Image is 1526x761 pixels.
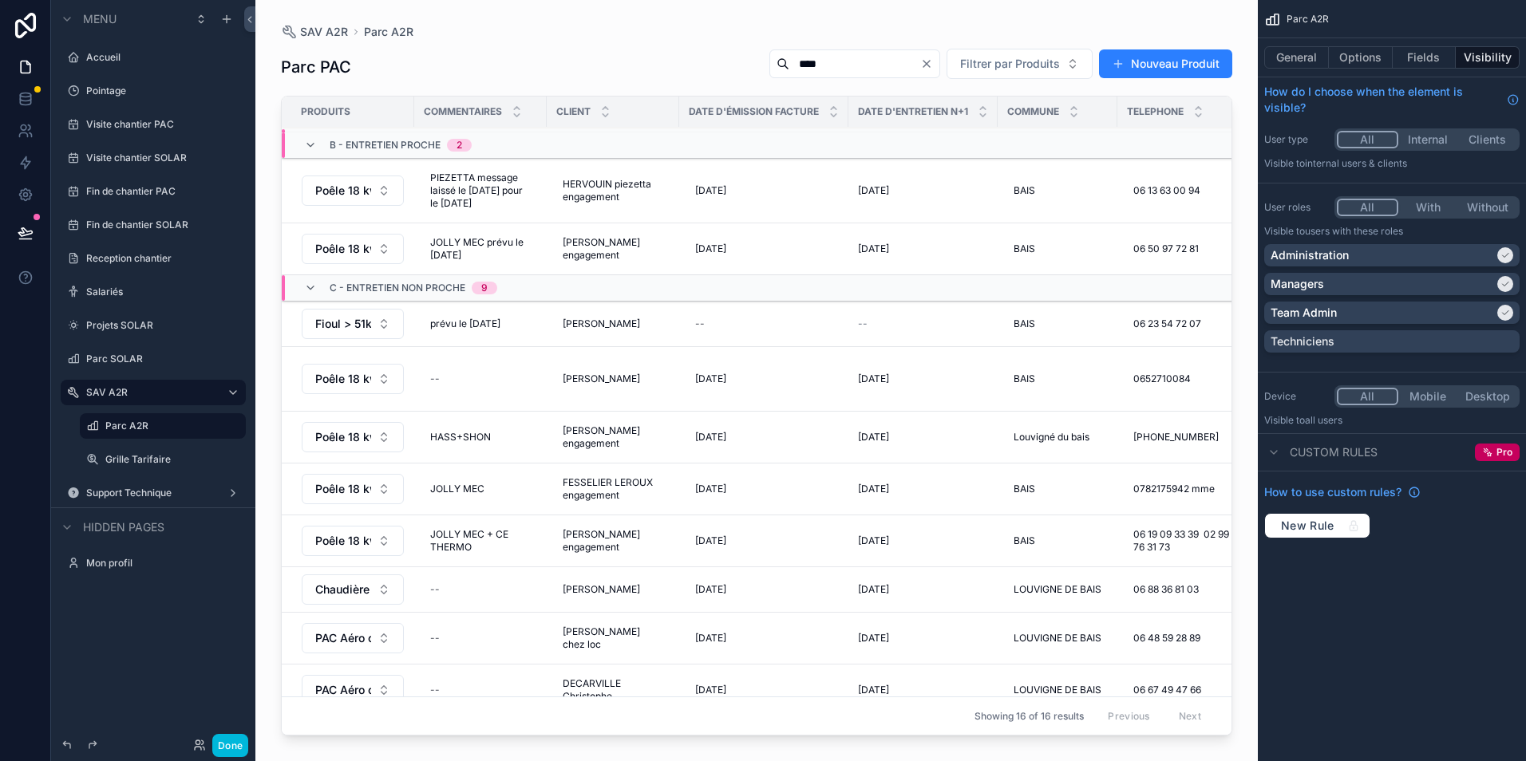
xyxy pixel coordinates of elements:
[1275,519,1341,533] span: New Rule
[1264,84,1500,116] span: How do I choose when the element is visible?
[1007,105,1059,118] span: Commune
[86,152,236,164] a: Visite chantier SOLAR
[1271,247,1349,263] p: Administration
[695,431,726,444] span: [DATE]
[430,483,484,495] span: JOLLY MEC
[86,557,236,570] a: Mon profil
[86,85,236,97] label: Pointage
[1133,528,1234,554] span: 06 19 09 33 39 02 99 76 31 73
[315,481,371,497] span: Poêle 18 kw
[364,24,413,40] a: Parc A2R
[563,625,663,651] span: [PERSON_NAME] chez loc
[1287,13,1329,26] span: Parc A2R
[302,675,404,705] button: Select Button
[430,317,500,330] span: prévu le [DATE]
[315,183,371,199] span: Poêle 18 kw
[315,682,371,698] span: PAC Aéro ou Géo
[563,677,663,703] span: DECARVILLE Christophe
[83,11,117,27] span: Menu
[1014,534,1035,547] span: BAIS
[563,178,663,203] span: HERVOUIN piezetta engagement
[975,710,1084,723] span: Showing 16 of 16 results
[858,242,889,255] span: [DATE]
[457,139,462,152] div: 2
[1271,333,1334,349] p: Techniciens
[1264,225,1520,238] p: Visible to
[1133,317,1201,330] span: 06 23 54 72 07
[315,316,371,332] span: Fioul > 51kw
[430,373,440,385] div: --
[302,234,404,264] button: Select Button
[315,582,371,597] span: Chaudière Bois <60 kw
[86,51,236,64] label: Accueil
[1014,242,1035,255] span: BAIS
[1264,84,1520,116] a: How do I choose when the element is visible?
[947,49,1093,79] button: Select Button
[1398,199,1458,216] button: With
[695,583,726,596] span: [DATE]
[86,252,236,265] a: Reception chantier
[858,373,889,385] span: [DATE]
[302,623,404,653] button: Select Button
[105,453,236,466] label: Grille Tarifaire
[1496,446,1512,459] span: Pro
[695,632,726,645] span: [DATE]
[1014,583,1101,596] span: LOUVIGNE DE BAIS
[281,24,348,40] a: SAV A2R
[86,286,236,298] label: Salariés
[1014,431,1089,444] span: Louvigné du bais
[430,236,531,262] span: JOLLY MEC prévu le [DATE]
[695,483,726,495] span: [DATE]
[1133,373,1191,385] span: 0652710084
[86,386,214,399] label: SAV A2R
[315,630,371,646] span: PAC Aéro ou Géo
[858,483,889,495] span: [DATE]
[481,282,488,294] div: 9
[1271,276,1324,292] p: Managers
[83,519,164,535] span: Hidden pages
[105,420,236,432] label: Parc A2R
[86,118,236,131] label: Visite chantier PAC
[1014,483,1035,495] span: BAIS
[1264,484,1421,500] a: How to use custom rules?
[86,353,236,365] label: Parc SOLAR
[1133,583,1199,596] span: 06 88 36 81 03
[960,56,1060,72] span: Filtrer par Produits
[302,309,404,339] button: Select Button
[430,632,440,645] div: --
[1337,199,1398,216] button: All
[695,534,726,547] span: [DATE]
[1457,131,1517,148] button: Clients
[695,184,726,197] span: [DATE]
[1457,388,1517,405] button: Desktop
[330,139,441,152] span: b - entretien proche
[1014,373,1035,385] span: BAIS
[563,373,640,385] span: [PERSON_NAME]
[563,236,663,262] span: [PERSON_NAME] engagement
[1337,388,1398,405] button: All
[1264,513,1370,538] button: New Rule
[302,364,404,394] button: Select Button
[424,105,502,118] span: Commentaires
[858,317,868,330] span: --
[1099,49,1232,78] button: Nouveau Produit
[1264,414,1520,427] p: Visible to
[563,583,640,596] span: [PERSON_NAME]
[689,105,819,118] span: Date d'émission facture
[858,583,889,596] span: [DATE]
[86,219,236,231] label: Fin de chantier SOLAR
[1457,199,1517,216] button: Without
[430,172,531,210] span: PIEZETTA message laissé le [DATE] pour le [DATE]
[86,185,236,198] label: Fin de chantier PAC
[858,684,889,696] span: [DATE]
[920,57,939,70] button: Clear
[302,574,404,605] button: Select Button
[695,317,705,330] div: --
[86,319,236,332] a: Projets SOLAR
